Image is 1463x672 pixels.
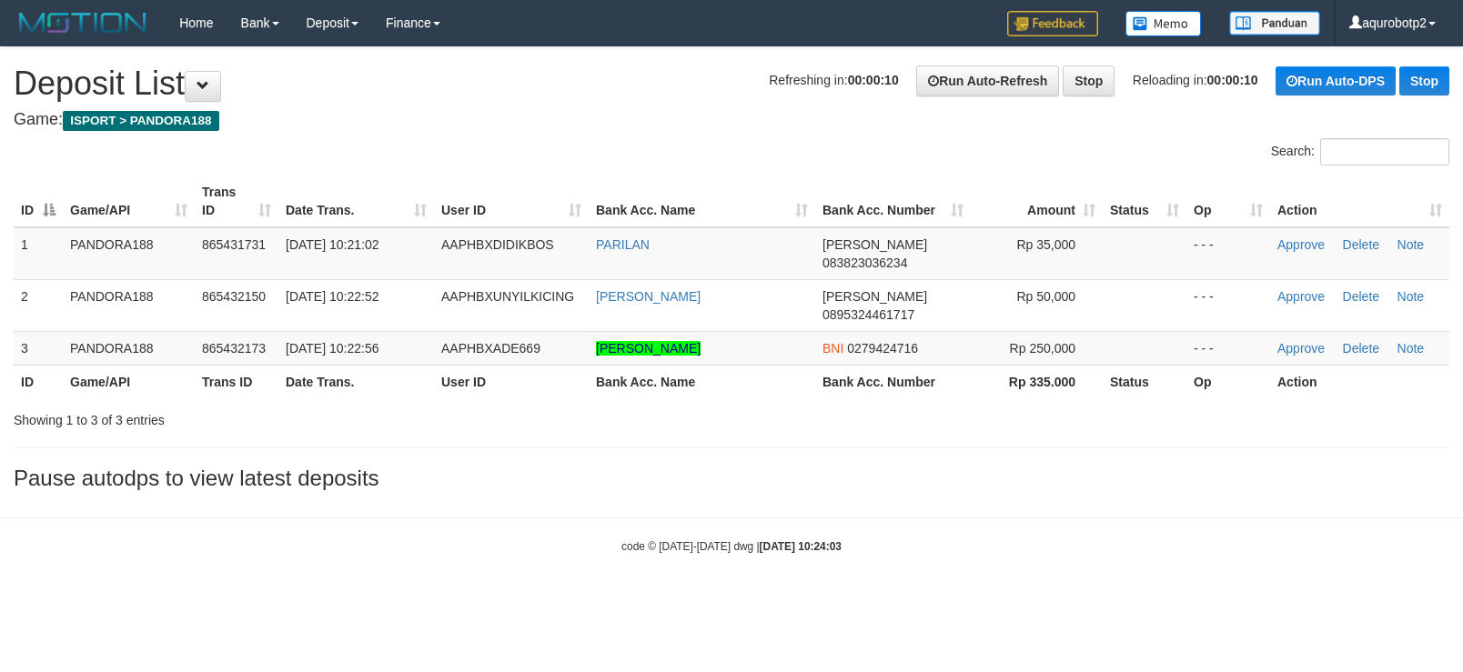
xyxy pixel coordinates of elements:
td: PANDORA188 [63,279,195,331]
img: MOTION_logo.png [14,9,152,36]
td: PANDORA188 [63,227,195,280]
th: ID [14,365,63,398]
td: 3 [14,331,63,365]
span: Copy 0279424716 to clipboard [847,341,918,356]
a: Stop [1063,65,1115,96]
h3: Pause autodps to view latest deposits [14,466,1449,490]
strong: [DATE] 10:24:03 [760,540,842,553]
th: Amount: activate to sort column ascending [971,176,1103,227]
th: Date Trans.: activate to sort column ascending [278,176,434,227]
a: Approve [1277,341,1325,356]
td: PANDORA188 [63,331,195,365]
th: Trans ID [195,365,278,398]
span: 865431731 [202,237,266,252]
input: Search: [1320,138,1449,165]
span: [DATE] 10:22:56 [286,341,378,356]
span: Copy 083823036234 to clipboard [822,256,907,270]
span: [PERSON_NAME] [822,237,927,252]
span: Refreshing in: [769,73,898,87]
span: [DATE] 10:22:52 [286,289,378,304]
td: - - - [1186,227,1270,280]
div: Showing 1 to 3 of 3 entries [14,404,596,429]
td: - - - [1186,279,1270,331]
a: Note [1397,289,1425,304]
a: Approve [1277,289,1325,304]
a: Note [1397,341,1425,356]
span: [DATE] 10:21:02 [286,237,378,252]
a: Run Auto-Refresh [916,65,1059,96]
a: Delete [1343,289,1379,304]
h1: Deposit List [14,65,1449,102]
span: [PERSON_NAME] [822,289,927,304]
a: Run Auto-DPS [1276,66,1396,95]
strong: 00:00:10 [848,73,899,87]
span: 865432173 [202,341,266,356]
span: ISPORT > PANDORA188 [63,111,219,131]
span: 865432150 [202,289,266,304]
strong: 00:00:10 [1207,73,1258,87]
a: [PERSON_NAME] [596,289,701,304]
td: - - - [1186,331,1270,365]
th: Rp 335.000 [971,365,1103,398]
th: Bank Acc. Name: activate to sort column ascending [589,176,815,227]
th: Game/API: activate to sort column ascending [63,176,195,227]
span: AAPHBXADE669 [441,341,540,356]
a: Note [1397,237,1425,252]
a: PARILAN [596,237,650,252]
th: Status: activate to sort column ascending [1103,176,1186,227]
th: User ID: activate to sort column ascending [434,176,589,227]
span: BNI [822,341,843,356]
th: Bank Acc. Number: activate to sort column ascending [815,176,971,227]
span: AAPHBXUNYILKICING [441,289,574,304]
th: Action [1270,365,1449,398]
span: Copy 0895324461717 to clipboard [822,307,914,322]
th: Op [1186,365,1270,398]
td: 1 [14,227,63,280]
label: Search: [1271,138,1449,165]
th: Action: activate to sort column ascending [1270,176,1449,227]
th: Game/API [63,365,195,398]
img: Button%20Memo.svg [1125,11,1202,36]
th: Date Trans. [278,365,434,398]
th: User ID [434,365,589,398]
img: Feedback.jpg [1007,11,1098,36]
span: Reloading in: [1133,73,1258,87]
th: Status [1103,365,1186,398]
th: Bank Acc. Number [815,365,971,398]
small: code © [DATE]-[DATE] dwg | [621,540,842,553]
a: Stop [1399,66,1449,95]
th: Op: activate to sort column ascending [1186,176,1270,227]
span: Rp 250,000 [1010,341,1075,356]
span: Rp 50,000 [1016,289,1075,304]
a: [PERSON_NAME] [596,341,701,356]
a: Delete [1343,341,1379,356]
th: Bank Acc. Name [589,365,815,398]
th: Trans ID: activate to sort column ascending [195,176,278,227]
span: AAPHBXDIDIKBOS [441,237,554,252]
a: Approve [1277,237,1325,252]
img: panduan.png [1229,11,1320,35]
th: ID: activate to sort column descending [14,176,63,227]
h4: Game: [14,111,1449,129]
span: Rp 35,000 [1016,237,1075,252]
td: 2 [14,279,63,331]
a: Delete [1343,237,1379,252]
